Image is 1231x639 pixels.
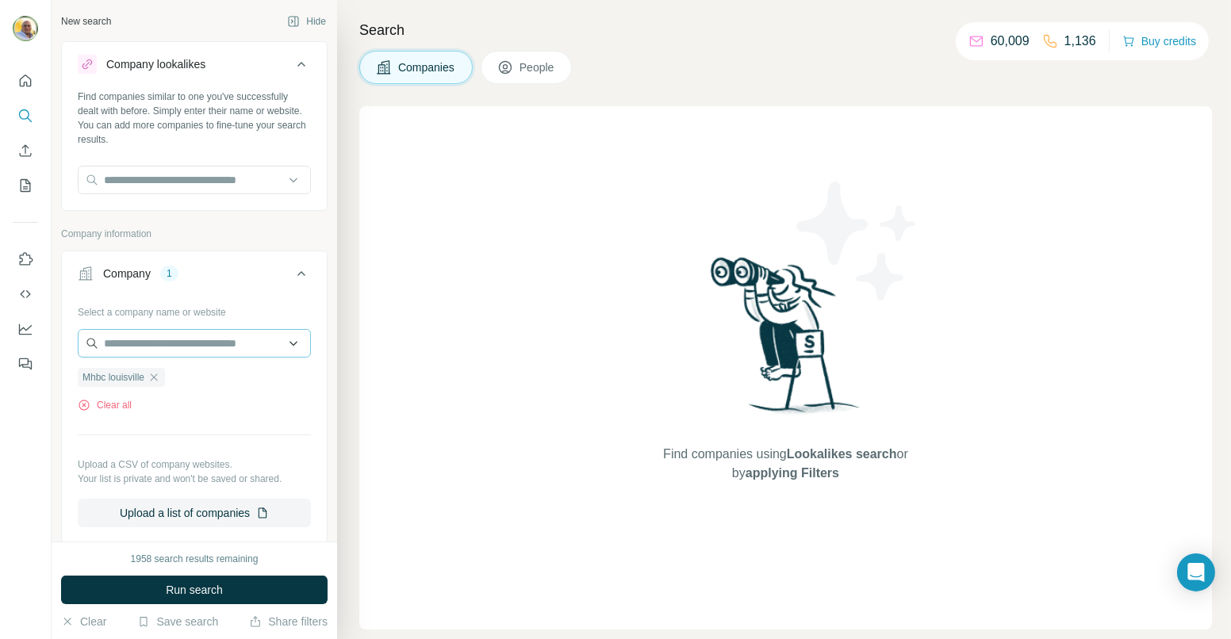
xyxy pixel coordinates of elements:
div: Company lookalikes [106,56,205,72]
button: Use Surfe on LinkedIn [13,245,38,274]
p: 60,009 [991,32,1030,51]
h4: Search [359,19,1212,41]
span: Companies [398,59,456,75]
span: Run search [166,582,223,598]
p: Your list is private and won't be saved or shared. [78,472,311,486]
button: Hide [276,10,337,33]
button: Save search [137,614,218,629]
button: Run search [61,576,328,604]
img: Surfe Illustration - Stars [786,170,929,312]
div: New search [61,14,111,29]
button: Company1 [62,254,327,299]
span: applying Filters [746,466,839,480]
div: 1 [160,266,178,281]
button: Clear [61,614,106,629]
button: Dashboard [13,315,38,343]
p: Company information [61,227,328,241]
button: Buy credits [1122,30,1196,52]
button: Search [13,101,38,130]
img: Avatar [13,16,38,41]
img: Surfe Illustration - Woman searching with binoculars [704,253,869,430]
button: My lists [13,171,38,200]
button: Feedback [13,350,38,378]
button: Clear all [78,398,132,412]
button: Use Surfe API [13,280,38,308]
span: Mhbc louisville [82,370,144,385]
button: Company lookalikes [62,45,327,90]
button: Quick start [13,67,38,95]
p: Upload a CSV of company websites. [78,457,311,472]
button: Share filters [249,614,328,629]
button: Enrich CSV [13,136,38,165]
button: Upload a list of companies [78,499,311,527]
div: Company [103,266,151,281]
div: Find companies similar to one you've successfully dealt with before. Simply enter their name or w... [78,90,311,147]
span: Lookalikes search [787,447,897,461]
span: Find companies using or by [658,445,912,483]
div: Open Intercom Messenger [1177,553,1215,591]
div: 1958 search results remaining [131,552,259,566]
p: 1,136 [1064,32,1096,51]
div: Select a company name or website [78,299,311,319]
span: People [520,59,556,75]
